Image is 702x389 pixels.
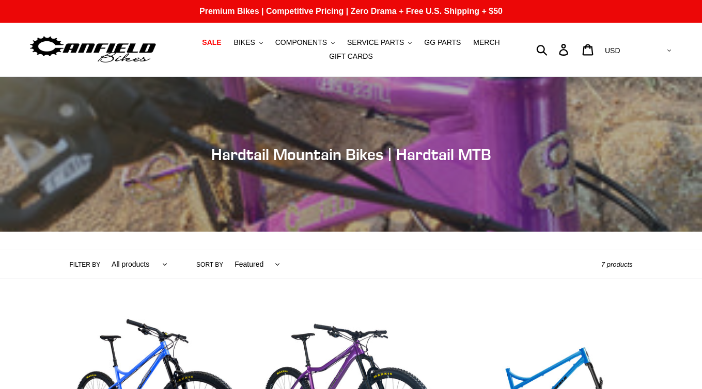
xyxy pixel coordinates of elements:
span: COMPONENTS [275,38,327,47]
img: Canfield Bikes [28,34,158,66]
span: SALE [202,38,221,47]
span: 7 products [601,261,633,268]
a: SALE [197,36,226,50]
span: MERCH [473,38,500,47]
button: BIKES [229,36,268,50]
button: COMPONENTS [270,36,340,50]
label: Sort by [196,260,223,269]
a: GIFT CARDS [324,50,378,63]
label: Filter by [70,260,101,269]
span: Hardtail Mountain Bikes | Hardtail MTB [211,145,491,164]
span: GIFT CARDS [329,52,373,61]
span: GG PARTS [424,38,461,47]
button: SERVICE PARTS [342,36,417,50]
a: GG PARTS [419,36,466,50]
a: MERCH [468,36,505,50]
span: BIKES [234,38,255,47]
span: SERVICE PARTS [347,38,404,47]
